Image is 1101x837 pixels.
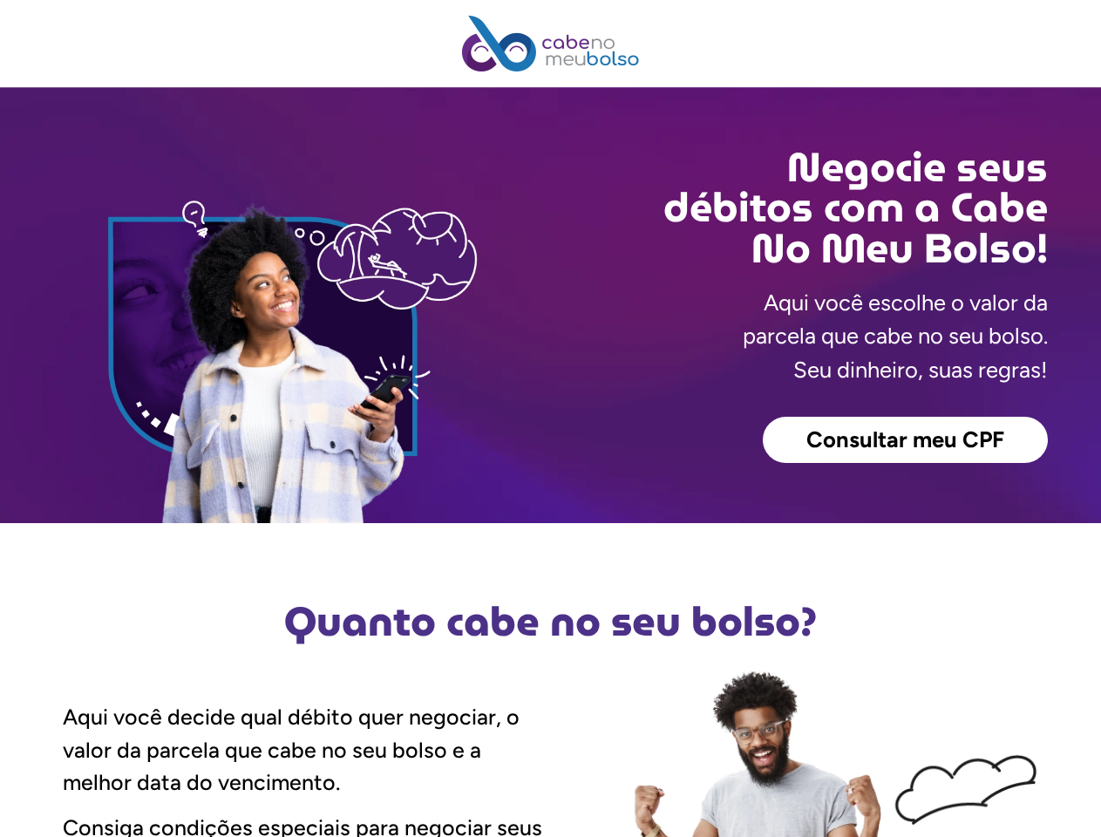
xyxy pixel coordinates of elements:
h2: Negocie seus débitos com a Cabe No Meu Bolso! [551,147,1048,269]
h2: Quanto cabe no seu bolso? [54,602,1048,642]
p: Aqui você decide qual débito quer negociar, o valor da parcela que cabe no seu bolso e a melhor d... [63,701,551,800]
img: Cabe no Meu Bolso [462,16,640,71]
span: Consultar meu CPF [806,429,1004,452]
a: Consultar meu CPF [763,417,1048,464]
p: Aqui você escolhe o valor da parcela que cabe no seu bolso. Seu dinheiro, suas regras! [743,286,1048,386]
